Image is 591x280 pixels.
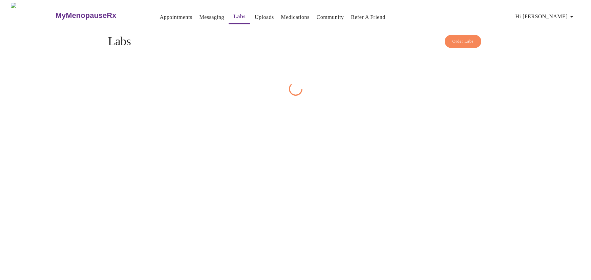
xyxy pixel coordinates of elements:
span: Hi [PERSON_NAME] [515,12,576,21]
button: Medications [278,10,312,24]
a: Medications [281,13,310,22]
a: Uploads [255,13,274,22]
button: Community [314,10,347,24]
a: Community [317,13,344,22]
button: Refer a Friend [348,10,388,24]
h3: MyMenopauseRx [56,11,117,20]
button: Hi [PERSON_NAME] [513,10,578,23]
img: MyMenopauseRx Logo [11,3,55,28]
button: Messaging [197,10,227,24]
button: Uploads [252,10,277,24]
button: Appointments [157,10,195,24]
a: Refer a Friend [351,13,385,22]
a: Messaging [199,13,224,22]
h4: Labs [108,35,483,48]
a: MyMenopauseRx [55,4,143,27]
a: Labs [233,12,246,21]
a: Appointments [160,13,192,22]
button: Order Labs [445,35,482,48]
span: Order Labs [452,38,474,45]
button: Labs [229,10,250,24]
